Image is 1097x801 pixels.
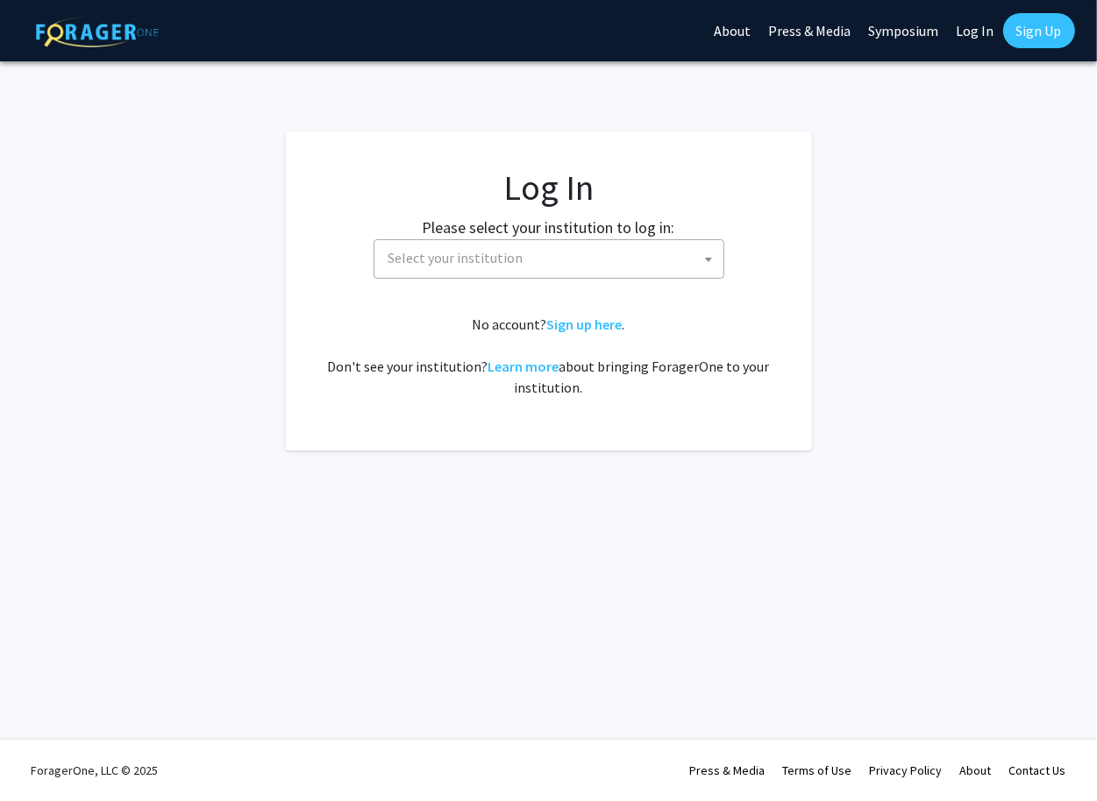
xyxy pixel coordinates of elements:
a: Sign Up [1003,13,1075,48]
a: Press & Media [690,762,766,778]
img: ForagerOne Logo [36,17,159,47]
span: Select your institution [388,249,524,266]
span: Select your institution [374,239,724,279]
a: Contact Us [1009,762,1066,778]
iframe: Chat [1022,722,1084,788]
a: Learn more about bringing ForagerOne to your institution [488,358,559,375]
a: About [960,762,992,778]
label: Please select your institution to log in: [423,216,675,239]
a: Terms of Use [783,762,852,778]
a: Privacy Policy [870,762,943,778]
div: No account? . Don't see your institution? about bringing ForagerOne to your institution. [321,314,777,398]
h1: Log In [321,167,777,209]
div: ForagerOne, LLC © 2025 [32,740,159,801]
a: Sign up here [547,315,623,333]
span: Select your institution [381,240,723,276]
